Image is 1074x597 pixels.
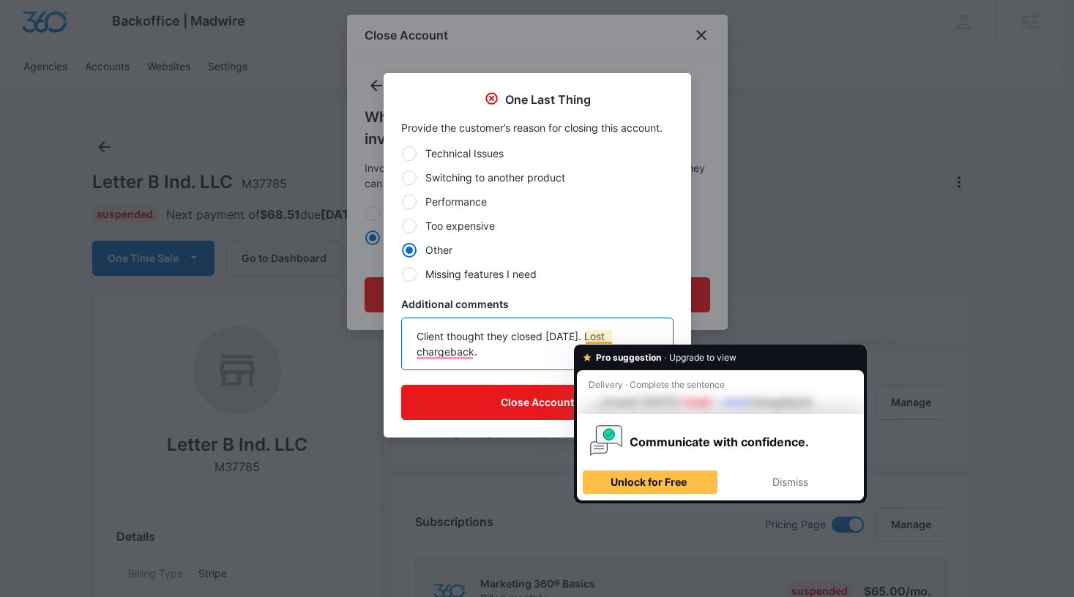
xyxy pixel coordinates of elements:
p: One Last Thing [505,91,591,108]
label: Too expensive [401,218,674,233]
label: Switching to another product [401,170,674,185]
label: Other [401,242,674,258]
label: Additional comments [401,296,674,312]
button: Close Account [401,385,674,420]
label: Performance [401,194,674,209]
p: Provide the customer’s reason for closing this account. [401,120,674,135]
label: Technical Issues [401,146,674,161]
textarea: To enrich screen reader interactions, please activate Accessibility in Grammarly extension settings [401,318,674,370]
label: Missing features I need [401,266,674,282]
